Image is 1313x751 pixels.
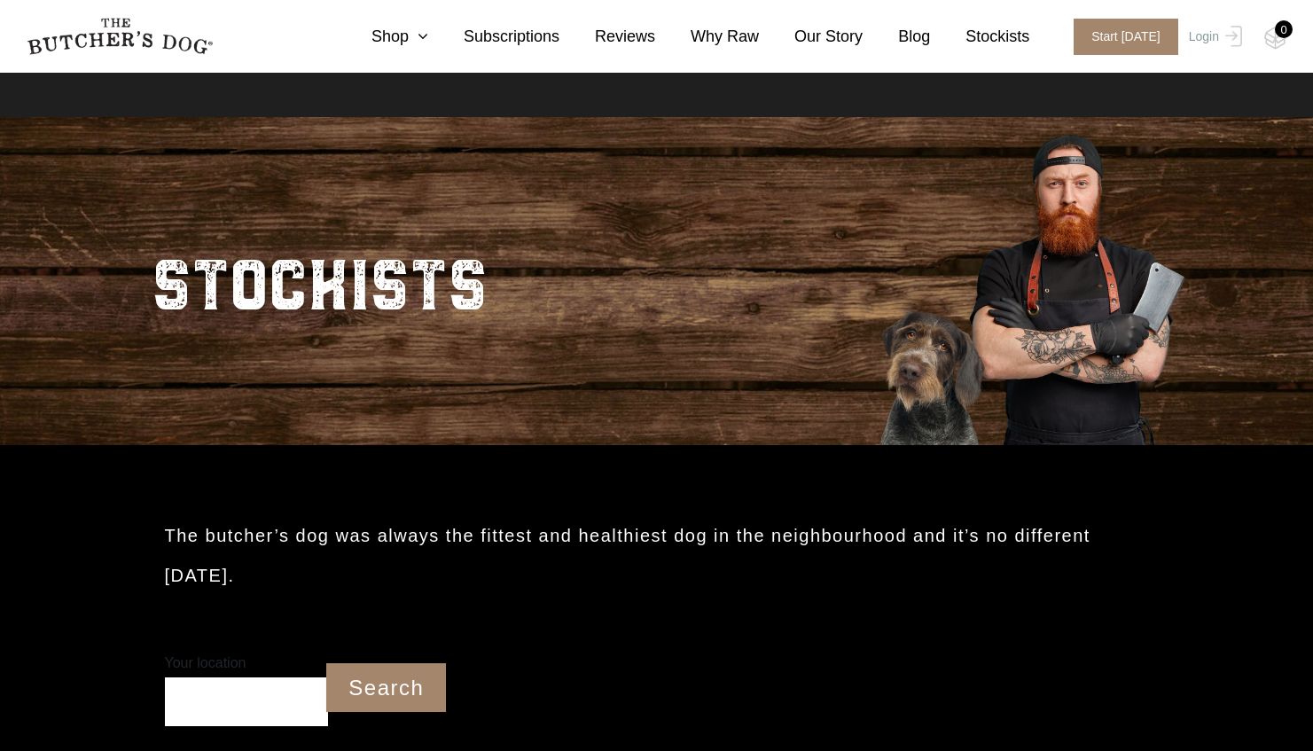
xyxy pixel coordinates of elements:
div: 0 [1275,20,1293,38]
img: TBD_Cart-Empty.png [1264,27,1286,50]
a: Subscriptions [428,25,559,49]
input: Search [326,663,446,712]
a: Shop [336,25,428,49]
a: Blog [863,25,930,49]
a: Start [DATE] [1056,19,1184,55]
a: Reviews [559,25,655,49]
h2: The butcher’s dog was always the fittest and healthiest dog in the neighbourhood and it’s no diff... [165,516,1149,596]
a: Stockists [930,25,1029,49]
span: Start [DATE] [1074,19,1178,55]
a: Why Raw [655,25,759,49]
a: Login [1184,19,1242,55]
a: Our Story [759,25,863,49]
img: Butcher_Large_3.png [852,113,1207,445]
h2: STOCKISTS [152,223,488,339]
